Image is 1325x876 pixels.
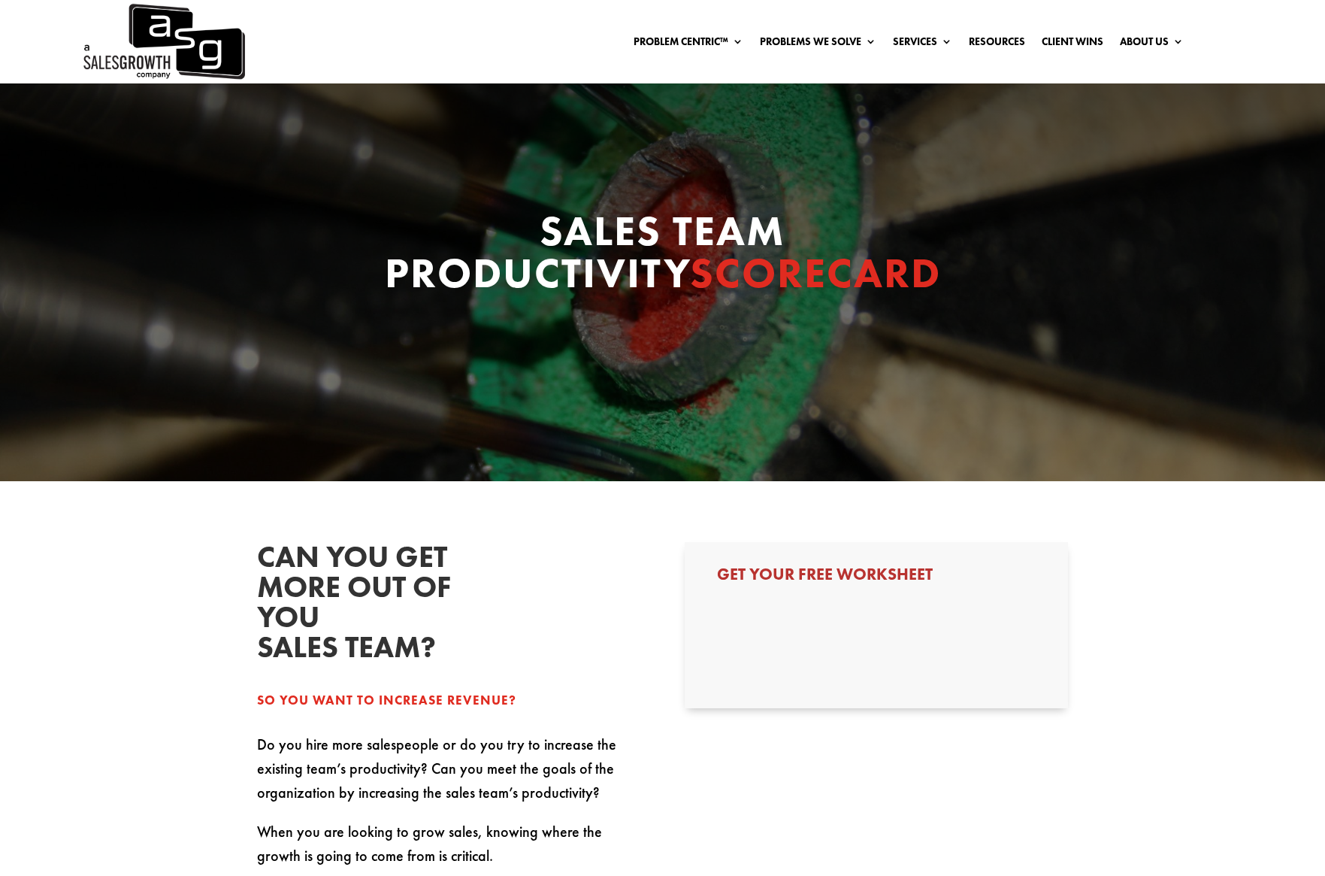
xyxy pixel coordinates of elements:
div: So you want to increase revenue? [257,692,640,710]
a: Client Wins [1042,36,1103,53]
span: Scorecard [690,246,941,300]
h3: Get Your Free Worksheet [717,566,1036,590]
h2: Can you get more out of you sales team? [257,542,483,670]
a: Resources [969,36,1025,53]
h1: Sales Team Productivity [377,210,948,302]
a: Problems We Solve [760,36,876,53]
a: Services [893,36,952,53]
a: Problem Centric™ [634,36,743,53]
a: About Us [1120,36,1184,53]
p: Do you hire more salespeople or do you try to increase the existing team’s productivity? Can you ... [257,732,640,820]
